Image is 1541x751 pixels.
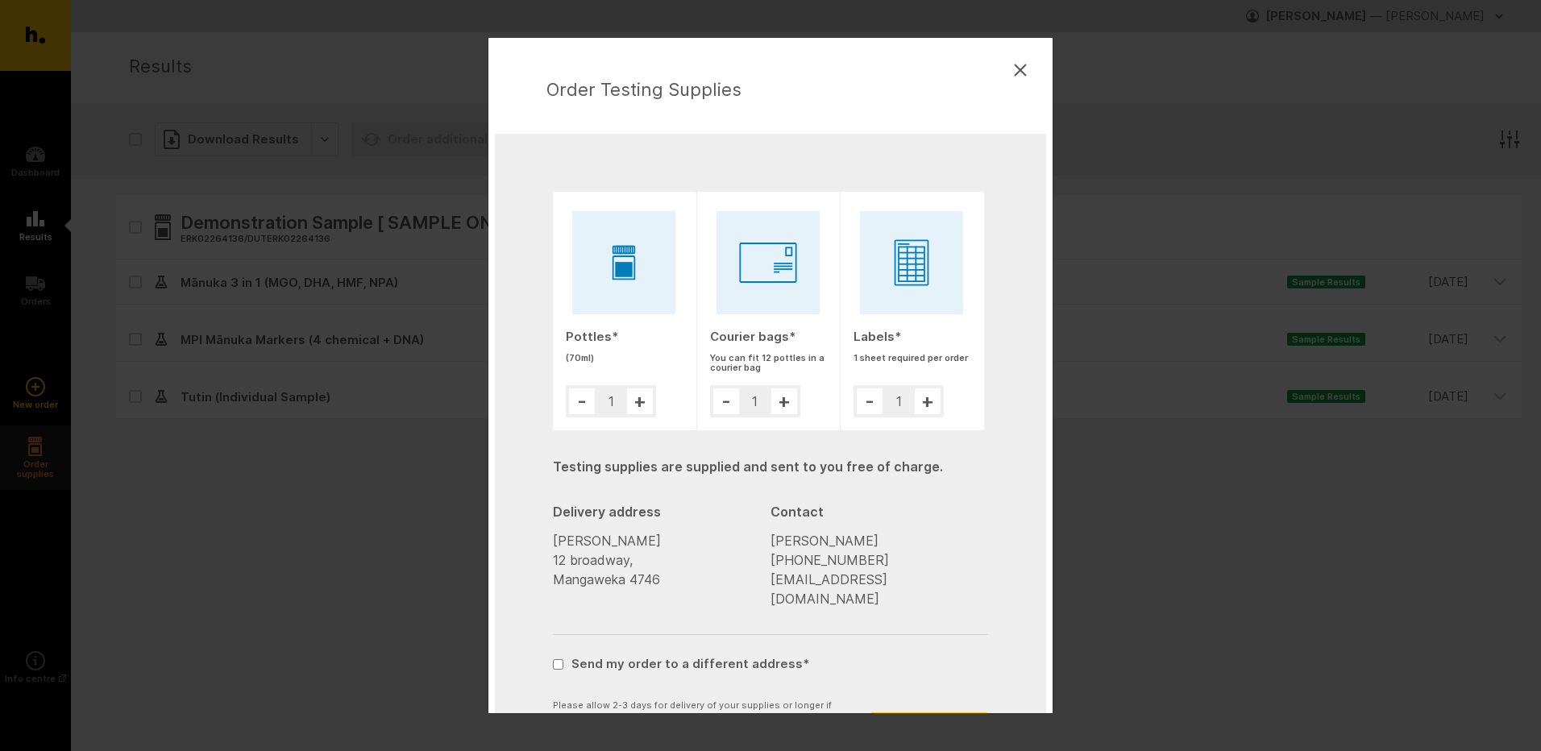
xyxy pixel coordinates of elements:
button: - [857,388,883,414]
label: Send my order to a different address [563,654,809,674]
label: Labels [854,327,971,346]
span: This field is required [789,329,795,344]
button: - [713,388,739,414]
p: [PERSON_NAME] 12 broadway, Mangaweka 4746 [553,531,770,589]
h4: Contact [770,502,988,521]
button: Order now [870,712,988,748]
div: 1 sheet required per order [854,353,971,363]
div: (70ml) [566,353,683,363]
p: [PERSON_NAME] [PHONE_NUMBER] [EMAIL_ADDRESS][DOMAIN_NAME] [770,531,988,608]
button: - [569,388,595,414]
button: + [771,388,797,414]
span: This field is required [803,656,809,671]
img: Order prinable labels [860,211,963,314]
div: You can fit 12 pottles in a courier bag [710,353,828,372]
label: Pottles [566,327,683,346]
h3: Order Testing Supplies [546,77,995,102]
strong: Testing supplies are supplied and sent to you free of charge. [553,458,943,475]
span: This field is required [895,329,901,344]
img: Order courier bags [717,211,820,314]
button: + [627,388,653,414]
label: Courier bags [710,327,828,346]
button: + [915,388,941,414]
span: This field is required [612,329,618,344]
h4: Delivery address [553,502,770,521]
img: Order Pottles [572,211,675,314]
